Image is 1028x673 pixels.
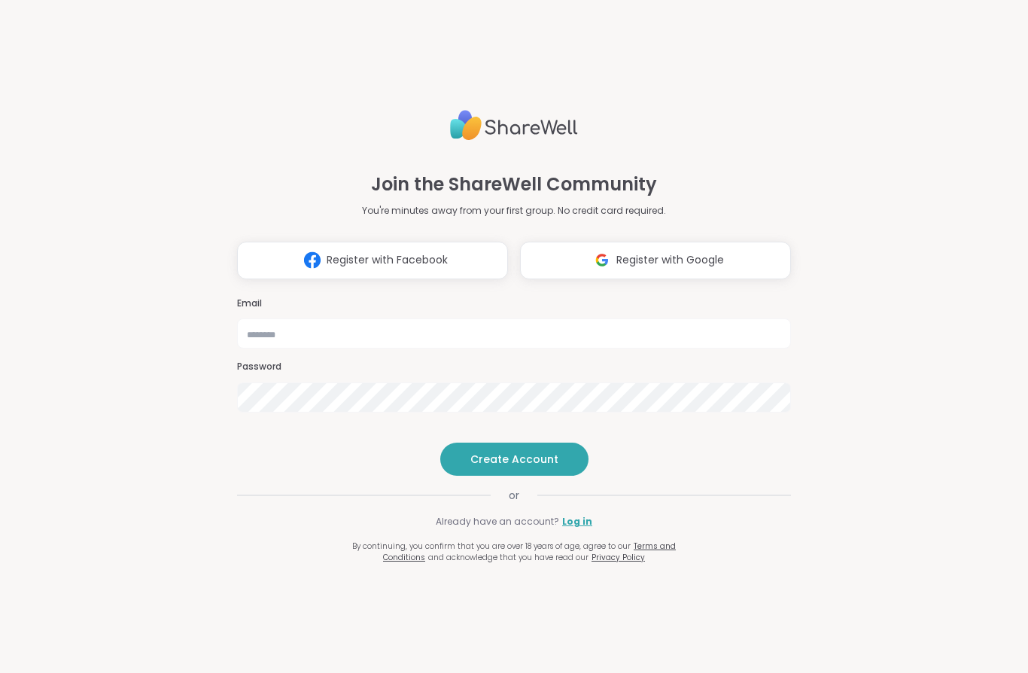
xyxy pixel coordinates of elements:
p: You're minutes away from your first group. No credit card required. [362,204,666,218]
button: Register with Google [520,242,791,279]
span: Create Account [470,452,558,467]
a: Privacy Policy [592,552,645,563]
button: Register with Facebook [237,242,508,279]
img: ShareWell Logomark [298,246,327,274]
span: Register with Facebook [327,252,448,268]
h3: Password [237,361,791,373]
h1: Join the ShareWell Community [371,171,657,198]
span: By continuing, you confirm that you are over 18 years of age, agree to our [352,541,631,552]
span: Already have an account? [436,515,559,528]
span: and acknowledge that you have read our [428,552,589,563]
a: Terms and Conditions [383,541,676,563]
span: or [491,488,537,503]
span: Register with Google [616,252,724,268]
img: ShareWell Logomark [588,246,616,274]
img: ShareWell Logo [450,104,578,147]
a: Log in [562,515,592,528]
button: Create Account [440,443,589,476]
h3: Email [237,297,791,310]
